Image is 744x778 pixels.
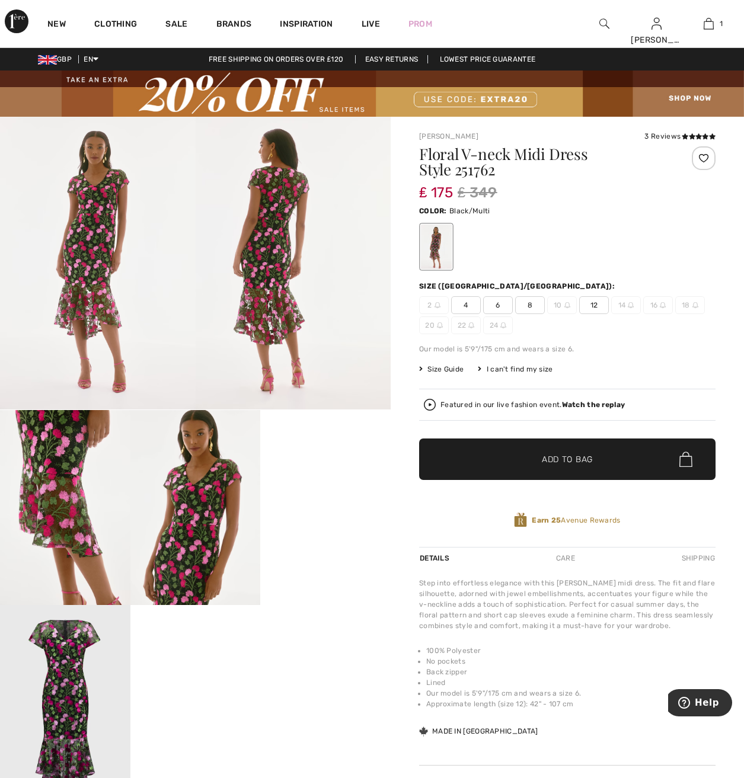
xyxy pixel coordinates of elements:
div: Care [546,548,585,569]
img: ring-m.svg [500,322,506,328]
a: [PERSON_NAME] [419,132,478,140]
span: 6 [483,296,513,314]
img: Avenue Rewards [514,512,527,528]
a: Free shipping on orders over ₤120 [199,55,353,63]
video: Your browser does not support the video tag. [260,410,391,475]
img: ring-m.svg [437,322,443,328]
span: 8 [515,296,545,314]
img: My Bag [704,17,714,31]
span: Size Guide [419,364,464,374]
h1: Floral V-neck Midi Dress Style 251762 [419,146,666,177]
span: Black/Multi [449,207,490,215]
span: 24 [483,316,513,334]
a: Brands [216,19,252,31]
a: Sign In [652,18,662,29]
strong: Earn 25 [532,516,561,524]
img: ring-m.svg [468,322,474,328]
img: 1ère Avenue [5,9,28,33]
span: GBP [38,55,76,63]
a: Lowest Price Guarantee [430,55,545,63]
li: Our model is 5'9"/175 cm and wears a size 6. [426,688,716,699]
li: Approximate length (size 12): 42" - 107 cm [426,699,716,709]
span: ₤ 175 [419,172,453,201]
div: Size ([GEOGRAPHIC_DATA]/[GEOGRAPHIC_DATA]): [419,281,617,292]
li: Back zipper [426,667,716,677]
button: Add to Bag [419,438,716,480]
li: Lined [426,677,716,688]
img: ring-m.svg [628,302,634,308]
div: I can't find my size [478,364,553,374]
span: Color: [419,207,447,215]
span: 22 [451,316,481,334]
span: 10 [547,296,577,314]
span: 18 [675,296,705,314]
a: Prom [408,18,432,30]
a: Sale [165,19,187,31]
span: 12 [579,296,609,314]
span: ₤ 349 [458,182,497,203]
a: Easy Returns [355,55,429,63]
div: Our model is 5'9"/175 cm and wears a size 6. [419,344,716,354]
span: Inspiration [280,19,333,31]
div: Made in [GEOGRAPHIC_DATA] [419,726,538,737]
div: Step into effortless elegance with this [PERSON_NAME] midi dress. The fit and flare silhouette, a... [419,578,716,631]
img: Floral V-Neck Midi Dress Style 251762. 2 [196,117,391,409]
div: Details [419,548,452,569]
img: Bag.svg [679,452,692,468]
img: ring-m.svg [660,302,666,308]
img: ring-m.svg [435,302,440,308]
div: Black/Multi [421,225,452,270]
img: Watch the replay [424,399,436,411]
span: 1 [720,18,723,29]
span: 20 [419,316,449,334]
span: Avenue Rewards [532,515,620,526]
img: ring-m.svg [564,302,570,308]
a: Live [362,18,380,30]
li: 100% Polyester [426,645,716,656]
div: [PERSON_NAME] [631,34,682,46]
a: New [47,19,66,31]
strong: Watch the replay [562,401,625,409]
span: EN [84,55,98,63]
div: Featured in our live fashion event. [440,401,625,409]
li: No pockets [426,656,716,667]
iframe: Opens a widget where you can find more information [668,689,732,719]
span: 2 [419,296,449,314]
img: ring-m.svg [692,302,698,308]
span: 4 [451,296,481,314]
img: My Info [652,17,662,31]
div: 3 Reviews [644,131,716,142]
img: UK Pound [38,55,57,65]
span: 16 [643,296,673,314]
span: 14 [611,296,641,314]
img: Floral V-Neck Midi Dress Style 251762. 4 [130,410,261,605]
img: search the website [599,17,609,31]
div: Shipping [679,548,716,569]
span: Add to Bag [542,453,593,466]
a: 1 [683,17,734,31]
a: Clothing [94,19,137,31]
